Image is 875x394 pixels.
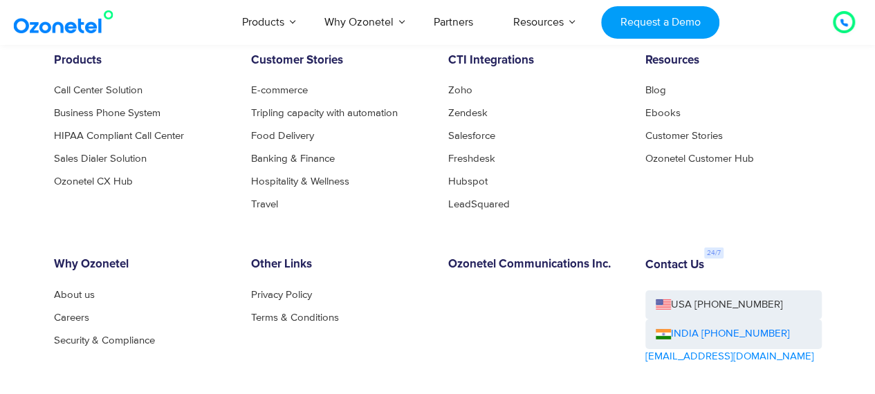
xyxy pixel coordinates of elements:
h6: CTI Integrations [448,54,625,68]
h6: Ozonetel Communications Inc. [448,258,625,272]
a: Security & Compliance [54,335,155,346]
a: Call Center Solution [54,85,142,95]
a: LeadSquared [448,199,510,209]
a: Ozonetel CX Hub [54,176,133,187]
a: [EMAIL_ADDRESS][DOMAIN_NAME] [645,349,814,365]
a: INDIA [PHONE_NUMBER] [656,326,790,342]
a: Privacy Policy [251,290,312,300]
a: USA [PHONE_NUMBER] [645,290,822,320]
a: Food Delivery [251,131,314,141]
a: Sales Dialer Solution [54,153,147,164]
a: About us [54,290,95,300]
a: Careers [54,312,89,323]
a: Zendesk [448,108,488,118]
h6: Products [54,54,230,68]
a: E-commerce [251,85,308,95]
a: Terms & Conditions [251,312,339,323]
a: Hospitality & Wellness [251,176,349,187]
a: Salesforce [448,131,495,141]
a: Request a Demo [601,6,719,39]
img: ind-flag.png [656,329,671,339]
h6: Other Links [251,258,427,272]
a: HIPAA Compliant Call Center [54,131,184,141]
h6: Why Ozonetel [54,258,230,272]
a: Banking & Finance [251,153,335,164]
a: Freshdesk [448,153,495,164]
h6: Resources [645,54,822,68]
a: Business Phone System [54,108,160,118]
a: Blog [645,85,666,95]
a: Ebooks [645,108,681,118]
a: Tripling capacity with automation [251,108,398,118]
a: Customer Stories [645,131,723,141]
a: Zoho [448,85,472,95]
a: Ozonetel Customer Hub [645,153,754,164]
h6: Contact Us [645,259,704,272]
a: Hubspot [448,176,488,187]
h6: Customer Stories [251,54,427,68]
a: Travel [251,199,278,209]
img: us-flag.png [656,299,671,310]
